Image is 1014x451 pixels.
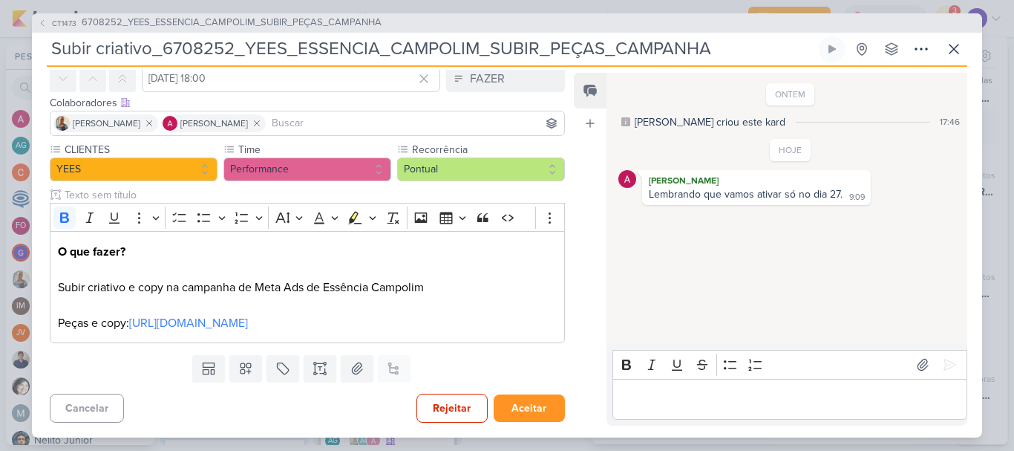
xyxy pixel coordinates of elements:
img: Iara Santos [55,116,70,131]
button: FAZER [446,65,565,92]
img: Alessandra Gomes [163,116,177,131]
button: Performance [223,158,391,181]
div: [PERSON_NAME] criou este kard [635,114,785,130]
div: FAZER [470,70,505,88]
button: Rejeitar [416,394,488,423]
button: Pontual [397,158,565,181]
div: Lembrando que vamos ativar só no dia 27. [649,188,843,201]
p: Subir criativo e copy na campanha de Meta Ads de Essência Campolim [58,243,557,296]
div: 9:09 [849,192,865,204]
div: 17:46 [940,115,960,129]
img: Alessandra Gomes [618,170,636,188]
span: [PERSON_NAME] [180,117,248,130]
label: Recorrência [410,142,565,158]
div: Ligar relógio [826,43,838,55]
p: Peças e copy: [58,314,557,332]
div: Editor toolbar [50,203,565,232]
div: Editor editing area: main [50,231,565,343]
div: Editor toolbar [612,350,967,379]
button: YEES [50,158,217,181]
div: [PERSON_NAME] [645,173,868,188]
input: Select a date [142,65,440,92]
div: Colaboradores [50,95,565,111]
label: CLIENTES [63,142,217,158]
button: Aceitar [494,395,565,422]
strong: O que fazer? [58,244,125,259]
label: Time [237,142,391,158]
input: Kard Sem Título [47,36,816,62]
button: Cancelar [50,394,124,423]
a: [URL][DOMAIN_NAME] [129,316,248,331]
span: [PERSON_NAME] [73,117,140,130]
input: Buscar [269,114,561,132]
div: Editor editing area: main [612,379,967,420]
input: Texto sem título [62,187,565,203]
